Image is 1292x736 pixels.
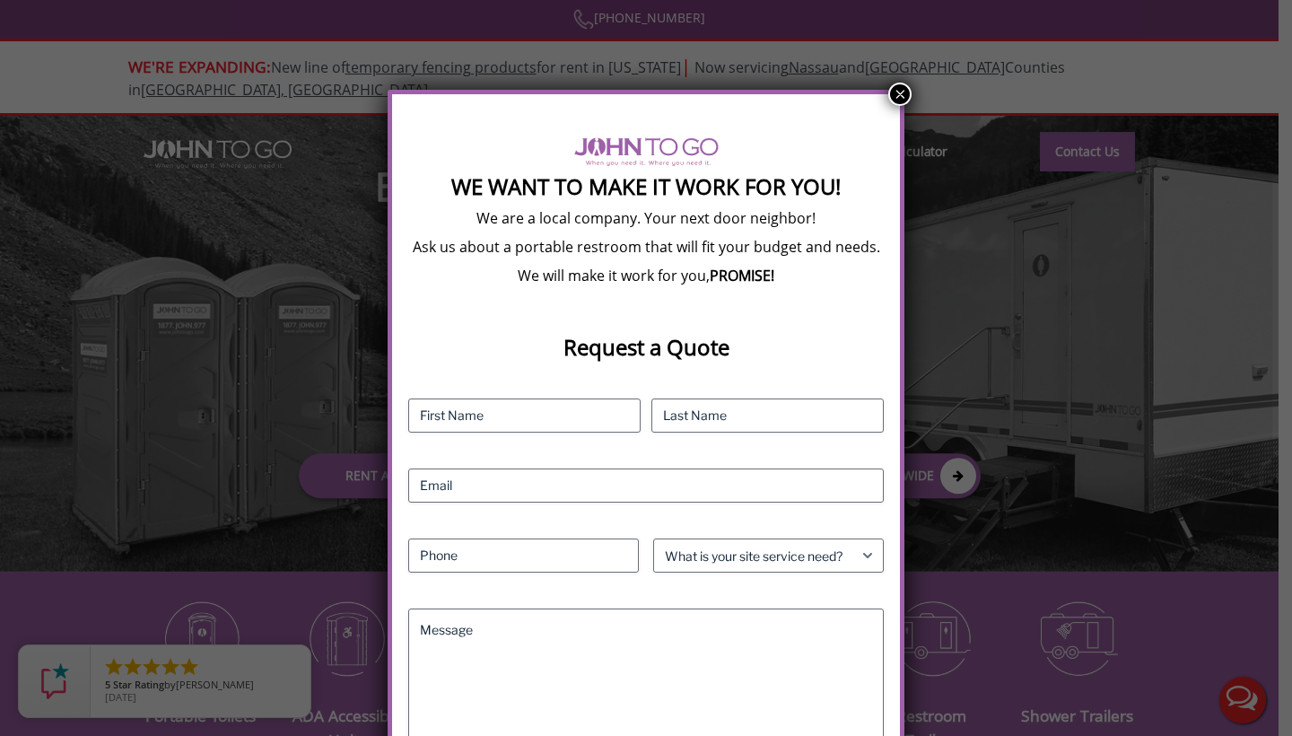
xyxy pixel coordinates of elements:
[408,539,639,573] input: Phone
[888,83,912,106] button: Close
[408,266,884,285] p: We will make it work for you,
[563,332,729,362] strong: Request a Quote
[651,399,884,433] input: Last Name
[574,137,719,166] img: logo of viptogo
[710,266,774,285] b: PROMISE!
[408,208,884,228] p: We are a local company. Your next door neighbor!
[451,171,841,201] strong: We Want To Make It Work For You!
[408,237,884,257] p: Ask us about a portable restroom that will fit your budget and needs.
[408,399,641,433] input: First Name
[408,469,884,503] input: Email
